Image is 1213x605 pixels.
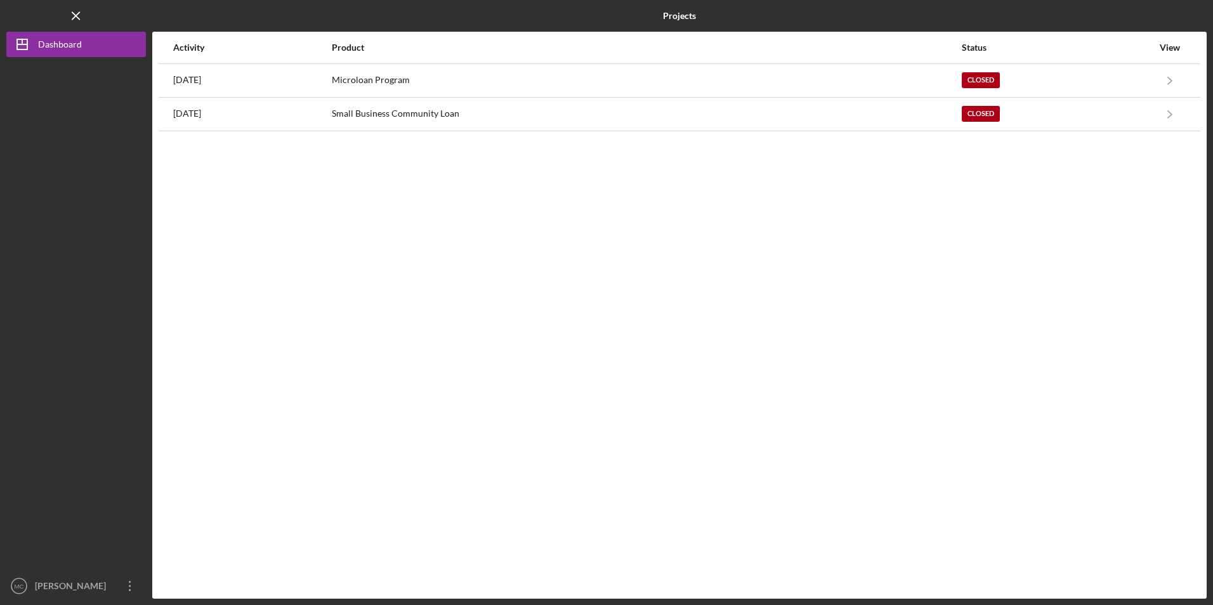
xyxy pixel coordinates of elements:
div: Microloan Program [332,65,961,96]
text: MC [15,583,24,590]
div: [PERSON_NAME] [32,573,114,602]
b: Projects [663,11,696,21]
button: Dashboard [6,32,146,57]
div: Activity [173,42,331,53]
button: MC[PERSON_NAME] [6,573,146,599]
time: 2023-10-05 17:28 [173,75,201,85]
div: Closed [962,106,1000,122]
div: View [1154,42,1186,53]
div: Small Business Community Loan [332,98,961,130]
div: Product [332,42,961,53]
div: Closed [962,72,1000,88]
div: Dashboard [38,32,82,60]
time: 2023-08-31 00:28 [173,108,201,119]
div: Status [962,42,1153,53]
